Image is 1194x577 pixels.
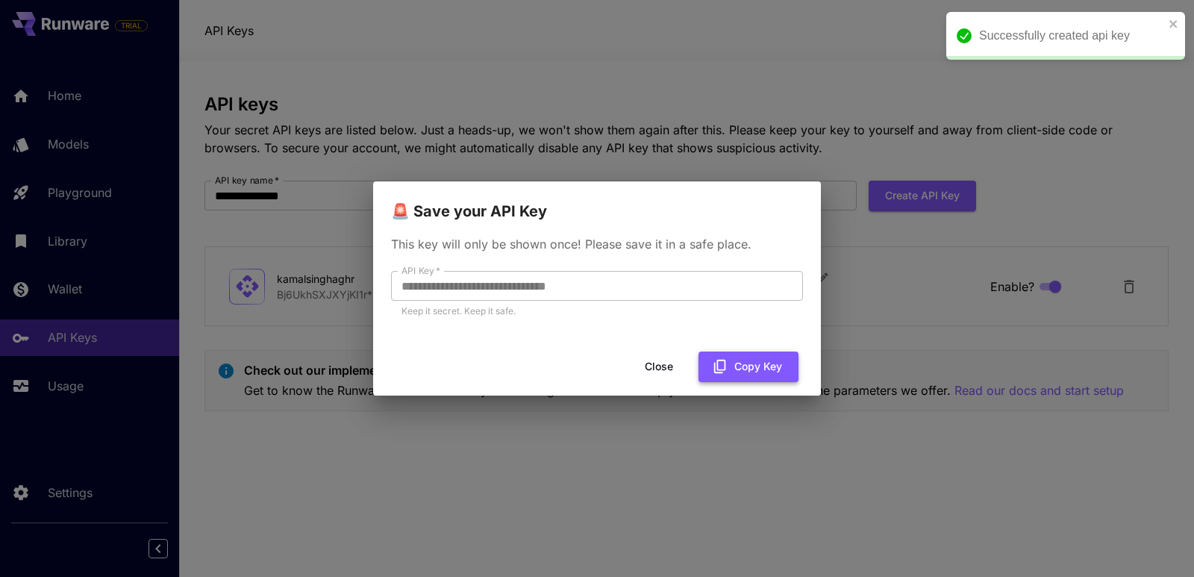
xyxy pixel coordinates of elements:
label: API Key [401,264,440,277]
button: close [1169,18,1179,30]
h2: 🚨 Save your API Key [373,181,821,223]
button: Copy Key [698,352,798,382]
div: Successfully created api key [979,27,1164,45]
button: Close [625,352,693,382]
p: This key will only be shown once! Please save it in a safe place. [391,235,803,253]
p: Keep it secret. Keep it safe. [401,304,793,319]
